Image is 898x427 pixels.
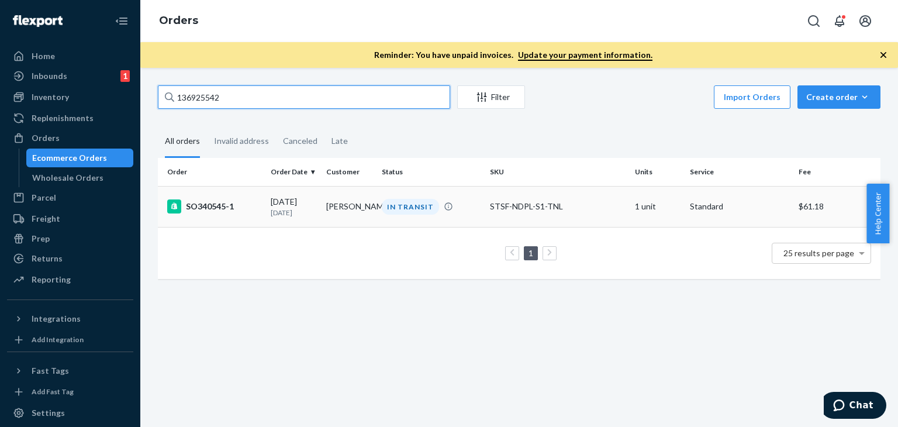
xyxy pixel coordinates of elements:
button: Open notifications [828,9,851,33]
div: [DATE] [271,196,317,218]
div: Freight [32,213,60,225]
p: Standard [690,201,789,212]
a: Update your payment information. [518,50,652,61]
a: Page 1 is your current page [526,248,536,258]
div: Add Integration [32,335,84,345]
a: Prep [7,229,133,248]
button: Filter [457,85,525,109]
a: Freight [7,209,133,228]
a: Orders [159,14,198,27]
td: 1 unit [630,186,686,227]
button: Integrations [7,309,133,328]
th: Order [158,158,266,186]
div: Parcel [32,192,56,204]
div: Create order [806,91,872,103]
a: Inbounds1 [7,67,133,85]
div: Add Fast Tag [32,387,74,397]
div: Settings [32,407,65,419]
div: Fast Tags [32,365,69,377]
th: SKU [485,158,630,186]
a: Reporting [7,270,133,289]
th: Order Date [266,158,322,186]
div: Home [32,50,55,62]
p: [DATE] [271,208,317,218]
div: Integrations [32,313,81,325]
a: Home [7,47,133,66]
div: Filter [458,91,524,103]
div: Late [331,126,348,156]
span: 25 results per page [783,248,854,258]
a: Add Integration [7,333,133,347]
div: Invalid address [214,126,269,156]
a: Inventory [7,88,133,106]
div: Inventory [32,91,69,103]
button: Close Navigation [110,9,133,33]
th: Service [685,158,793,186]
div: Replenishments [32,112,94,124]
a: Add Fast Tag [7,385,133,399]
iframe: Opens a widget where you can chat to one of our agents [824,392,886,421]
th: Fee [794,158,880,186]
a: Returns [7,249,133,268]
button: Open account menu [854,9,877,33]
div: Inbounds [32,70,67,82]
div: Orders [32,132,60,144]
div: Ecommerce Orders [32,152,107,164]
div: Prep [32,233,50,245]
div: IN TRANSIT [382,199,439,215]
div: Wholesale Orders [32,172,103,184]
div: All orders [165,126,200,158]
a: Wholesale Orders [26,168,134,187]
a: Replenishments [7,109,133,128]
p: Reminder: You have unpaid invoices. [374,49,652,61]
div: STSF-NDPL-S1-TNL [490,201,625,212]
td: [PERSON_NAME] [322,186,377,227]
button: Import Orders [714,85,790,109]
th: Units [630,158,686,186]
button: Fast Tags [7,361,133,380]
td: $61.18 [794,186,880,227]
a: Parcel [7,188,133,207]
div: SO340545-1 [167,199,261,213]
div: 1 [120,70,130,82]
img: Flexport logo [13,15,63,27]
a: Ecommerce Orders [26,149,134,167]
input: Search orders [158,85,450,109]
div: Reporting [32,274,71,285]
div: Returns [32,253,63,264]
button: Create order [797,85,880,109]
th: Status [377,158,485,186]
button: Help Center [866,184,889,243]
div: Customer [326,167,372,177]
button: Open Search Box [802,9,826,33]
a: Settings [7,404,133,422]
div: Canceled [283,126,317,156]
a: Orders [7,129,133,147]
ol: breadcrumbs [150,4,208,38]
